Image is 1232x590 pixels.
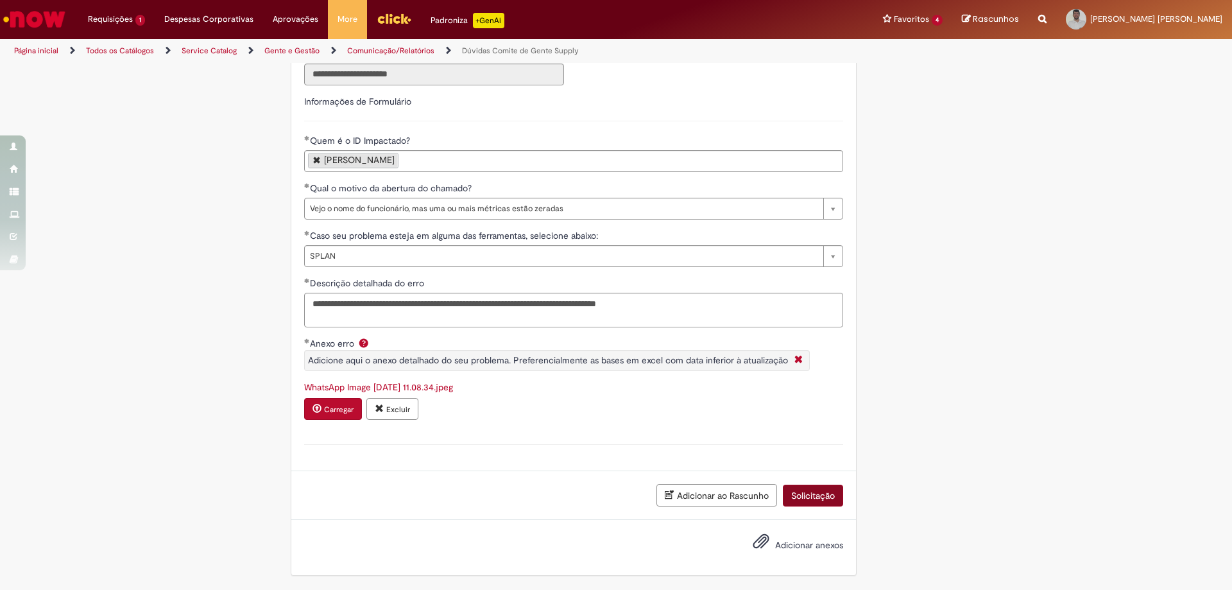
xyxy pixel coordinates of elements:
[310,230,601,241] span: Caso seu problema esteja em alguma das ferramentas, selecione abaixo:
[164,13,253,26] span: Despesas Corporativas
[973,13,1019,25] span: Rascunhos
[86,46,154,56] a: Todos os Catálogos
[308,354,788,366] span: Adicione aqui o anexo detalhado do seu problema. Preferencialmente as bases em excel com data inf...
[791,354,806,367] i: Fechar More information Por question_anexo_erro
[462,46,579,56] a: Dúvidas Comite de Gente Supply
[347,46,434,56] a: Comunicação/Relatórios
[264,46,320,56] a: Gente e Gestão
[656,484,777,507] button: Adicionar ao Rascunho
[304,338,310,343] span: Obrigatório Preenchido
[310,277,427,289] span: Descrição detalhada do erro
[273,13,318,26] span: Aprovações
[324,404,354,415] small: Carregar
[304,96,411,107] label: Informações de Formulário
[88,13,133,26] span: Requisições
[310,338,357,349] span: Anexo erro
[377,9,411,28] img: click_logo_yellow_360x200.png
[304,183,310,188] span: Obrigatório Preenchido
[356,338,372,348] span: Ajuda para Anexo erro
[310,135,413,146] span: Quem é o ID Impactado?
[304,381,453,393] a: Download de WhatsApp Image 2025-08-30 at 11.08.34.jpeg
[932,15,943,26] span: 4
[304,230,310,236] span: Obrigatório Preenchido
[473,13,504,28] p: +GenAi
[10,39,812,63] ul: Trilhas de página
[431,13,504,28] div: Padroniza
[313,155,321,164] a: Remover Sammy Correa Durans de Quem é o ID Impactado?
[894,13,929,26] span: Favoritos
[338,13,357,26] span: More
[962,13,1019,26] a: Rascunhos
[304,278,310,283] span: Obrigatório Preenchido
[324,155,395,164] div: [PERSON_NAME]
[14,46,58,56] a: Página inicial
[749,530,773,559] button: Adicionar anexos
[310,182,474,194] span: Qual o motivo da abertura do chamado?
[182,46,237,56] a: Service Catalog
[310,198,817,219] span: Vejo o nome do funcionário, mas uma ou mais métricas estão zeradas
[1,6,67,32] img: ServiceNow
[304,293,843,327] textarea: Descrição detalhada do erro
[1090,13,1222,24] span: [PERSON_NAME] [PERSON_NAME]
[135,15,145,26] span: 1
[310,246,817,266] span: SPLAN
[775,539,843,551] span: Adicionar anexos
[304,135,310,141] span: Obrigatório Preenchido
[783,485,843,507] button: Solicitação
[366,398,418,420] button: Excluir anexo WhatsApp Image 2025-08-30 at 11.08.34.jpeg
[304,398,362,420] button: Carregar anexo de Anexo erro Required
[386,404,410,415] small: Excluir
[304,64,564,85] input: Departamento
